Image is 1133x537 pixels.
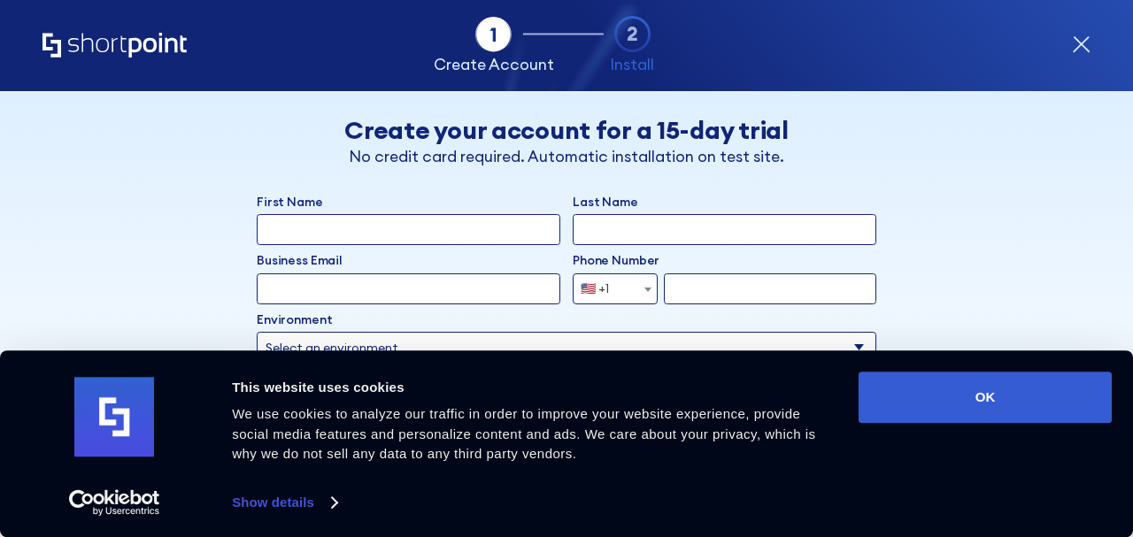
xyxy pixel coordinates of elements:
[232,406,815,461] span: We use cookies to analyze our traffic in order to improve your website experience, provide social...
[37,489,192,516] a: Usercentrics Cookiebot - opens in a new window
[74,378,154,457] img: logo
[232,489,336,516] a: Show details
[859,372,1112,423] button: OK
[232,377,838,398] div: This website uses cookies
